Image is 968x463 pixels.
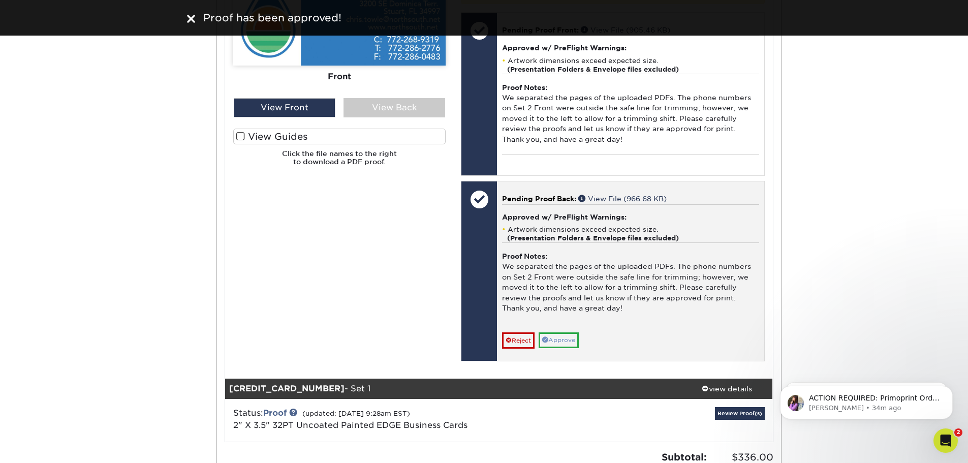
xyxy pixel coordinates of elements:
h4: Approved w/ PreFlight Warnings: [502,44,759,52]
div: Front [233,66,446,88]
iframe: Intercom notifications message [765,364,968,436]
a: 2" X 3.5" 32PT Uncoated Painted EDGE Business Cards [233,420,467,430]
strong: [CREDIT_CARD_NUMBER] [229,384,345,393]
span: Proof has been approved! [203,12,341,24]
a: Approve [539,332,579,348]
label: View Guides [233,129,446,144]
span: 2 [954,428,962,437]
strong: (Presentation Folders & Envelope files excluded) [507,234,679,242]
span: Pending Proof Back: [502,195,576,203]
h4: Approved w/ PreFlight Warnings: [502,213,759,221]
a: View File (966.68 KB) [578,195,667,203]
a: view details [681,379,773,399]
a: Reject [502,332,535,349]
small: (updated: [DATE] 9:28am EST) [302,410,410,417]
div: We separated the pages of the uploaded PDFs. The phone numbers on Set 2 Front were outside the sa... [502,242,759,324]
iframe: Google Customer Reviews [3,432,86,459]
div: Status: [226,407,590,431]
strong: (Presentation Folders & Envelope files excluded) [507,66,679,73]
strong: Subtotal: [662,451,707,462]
a: Review Proof(s) [715,407,765,420]
div: View Front [234,98,335,117]
div: View Back [344,98,445,117]
div: view details [681,384,773,394]
img: close [187,15,195,23]
div: We separated the pages of the uploaded PDFs. The phone numbers on Set 2 Front were outside the sa... [502,74,759,155]
strong: Proof Notes: [502,252,547,260]
div: - Set 1 [225,379,681,399]
a: Proof [263,408,287,418]
li: Artwork dimensions exceed expected size. [502,225,759,242]
li: Artwork dimensions exceed expected size. [502,56,759,74]
strong: Proof Notes: [502,83,547,91]
iframe: Intercom live chat [933,428,958,453]
h6: Click the file names to the right to download a PDF proof. [233,149,446,174]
